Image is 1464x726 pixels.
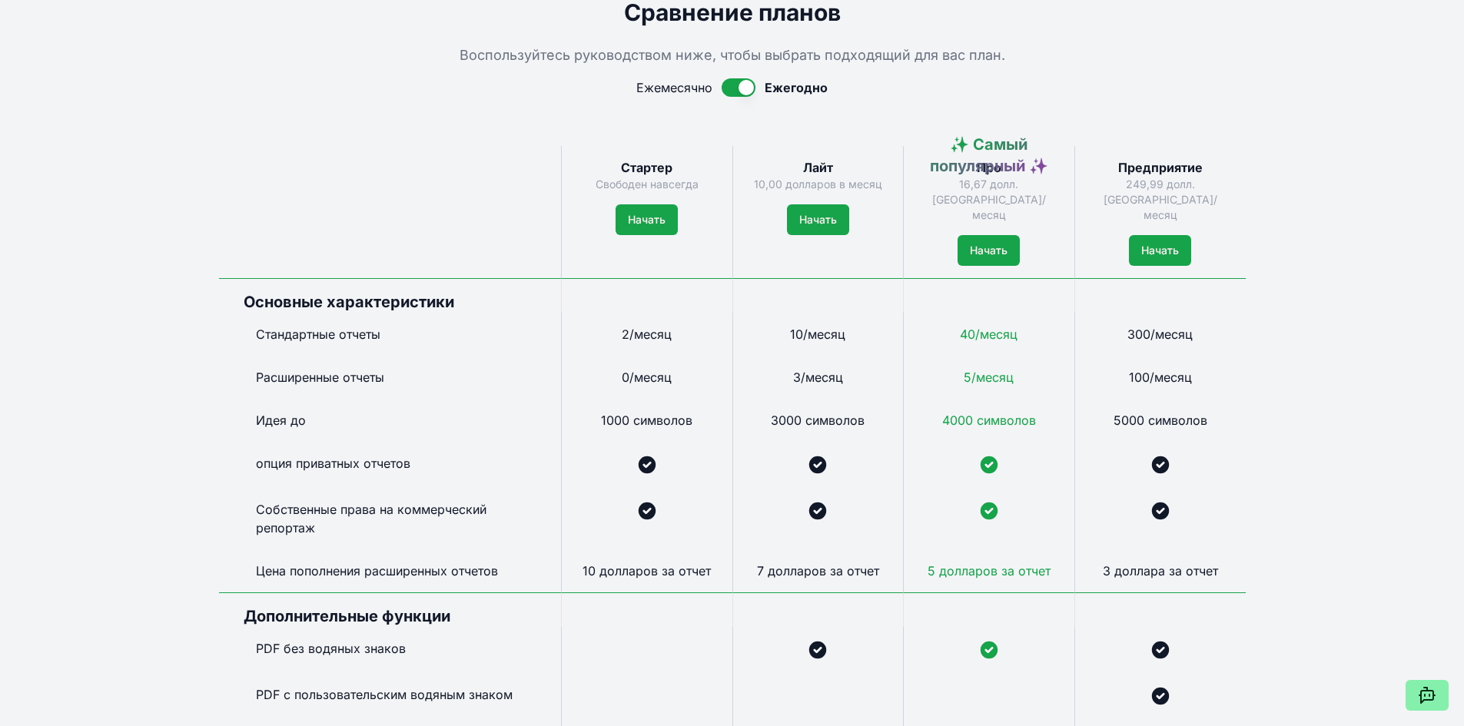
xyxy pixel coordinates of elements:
[757,563,879,578] font: 7 долларов за отчет
[460,47,1005,63] font: Воспользуйтесь руководством ниже, чтобы выбрать подходящий для вас план.
[790,327,845,342] font: 10/месяц
[621,160,672,175] font: Стартер
[244,607,450,625] font: Дополнительные функции
[1118,160,1203,175] font: Предприятие
[622,327,672,342] font: 2/месяц
[1129,235,1191,266] a: Начать
[928,563,1051,578] font: 5 долларов за отчет
[787,204,849,235] a: Начать
[256,413,306,428] font: Идея до
[958,235,1020,266] a: Начать
[256,456,410,471] font: опция приватных отчетов
[970,244,1008,257] font: Начать
[601,413,692,428] font: 1000 символов
[960,327,1017,342] font: 40/месяц
[1127,327,1193,342] font: 300/месяц
[942,413,1036,428] font: 4000 символов
[256,563,498,578] font: Цена пополнения расширенных отчетов
[596,177,699,191] font: Свободен навсегда
[765,80,828,95] font: Ежегодно
[256,327,380,342] font: Стандартные отчеты
[256,687,513,702] font: PDF с пользовательским водяным знаком
[1114,413,1207,428] font: 5000 символов
[1129,370,1192,385] font: 100/месяц
[964,370,1014,385] font: 5/месяц
[244,293,454,311] font: Основные характеристики
[1103,563,1218,578] font: 3 доллара за отчет
[583,563,711,578] font: 10 долларов за отчет
[1141,244,1179,257] font: Начать
[754,177,881,191] font: 10,00 долларов в месяц
[256,370,384,385] font: Расширенные отчеты
[616,204,678,235] a: Начать
[628,213,666,226] font: Начать
[636,80,712,95] font: Ежемесячно
[622,370,672,385] font: 0/месяц
[256,641,406,656] font: PDF без водяных знаков
[803,160,833,175] font: Лайт
[771,413,865,428] font: 3000 символов
[256,502,486,535] font: Собственные права на коммерческий репортаж
[1104,177,1217,221] font: 249,99 долл. [GEOGRAPHIC_DATA]/месяц
[932,177,1046,221] font: 16,67 долл. [GEOGRAPHIC_DATA]/месяц
[799,213,837,226] font: Начать
[930,135,1048,175] font: ✨ Самый популярный ✨
[793,370,843,385] font: 3/месяц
